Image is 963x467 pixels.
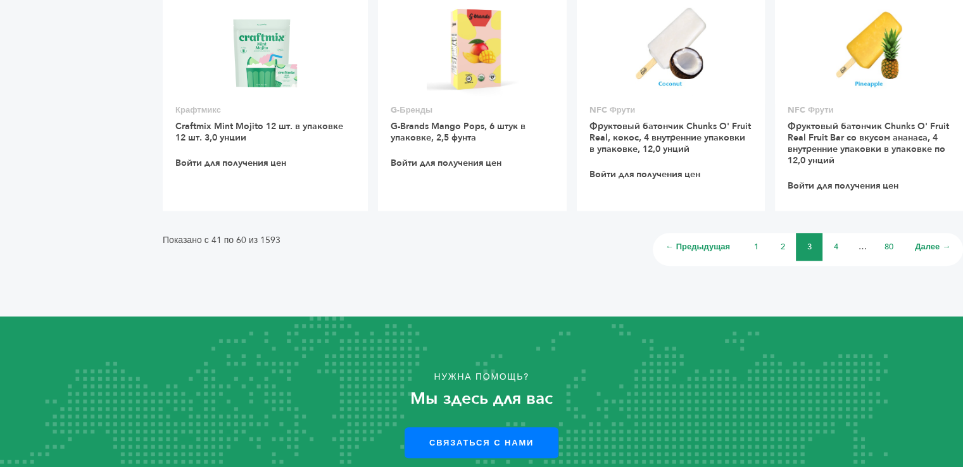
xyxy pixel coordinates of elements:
[391,104,432,116] font: G-Бренды
[163,234,280,246] font: Показано с 41 по 60 из 1593
[788,180,898,192] a: Войти для получения цен
[836,5,902,96] img: Фруктовый батончик Chunks O' Fruit Real Fruit Bar со вкусом ананаса, 4 внутренние упаковки в упак...
[175,157,286,169] font: Войти для получения цен
[175,120,343,144] a: Craftmix Mint Mojito 12 шт. в упаковке 12 шт. 3,0 унции
[391,158,501,169] a: Войти для получения цен
[589,169,700,180] a: Войти для получения цен
[753,241,758,252] a: 1
[434,371,529,383] font: Нужна помощь?
[589,120,751,155] a: Фруктовый батончик Chunks O' Fruit Real, кокос, 4 внутренние упаковки в упаковке, 12,0 унций
[405,427,558,458] a: Связаться с нами
[858,241,866,252] font: …
[833,241,838,252] a: 4
[788,104,834,116] font: NFC Фрути
[635,5,706,96] img: Фруктовый батончик Chunks O' Fruit Real, кокос, 4 внутренние упаковки в упаковке, 12,0 унций
[780,241,784,252] a: 2
[391,120,526,144] a: G-Brands Mango Pops, 6 штук в упаковке, 2,5 фунта
[788,120,949,166] a: Фруктовый батончик Chunks O' Fruit Real Fruit Bar со вкусом ананаса, 4 внутренние упаковки в упак...
[220,5,312,97] img: Craftmix Mint Mojito 12 шт. в упаковке 12 шт. 3,0 унции
[589,104,636,116] font: NFC Фрути
[175,104,221,116] font: Крафтмикс
[884,241,893,252] a: 80
[807,241,811,252] a: 3
[175,158,286,169] a: Войти для получения цен
[665,241,730,252] a: ← Предыдущая
[427,5,519,97] img: G-Brands Mango Pops, 6 штук в упаковке, 2,5 фунта
[429,437,534,449] font: Связаться с нами
[410,387,553,410] font: Мы здесь для вас
[915,241,950,252] a: Далее →
[391,157,501,169] font: Войти для получения цен
[589,168,700,180] font: Войти для получения цен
